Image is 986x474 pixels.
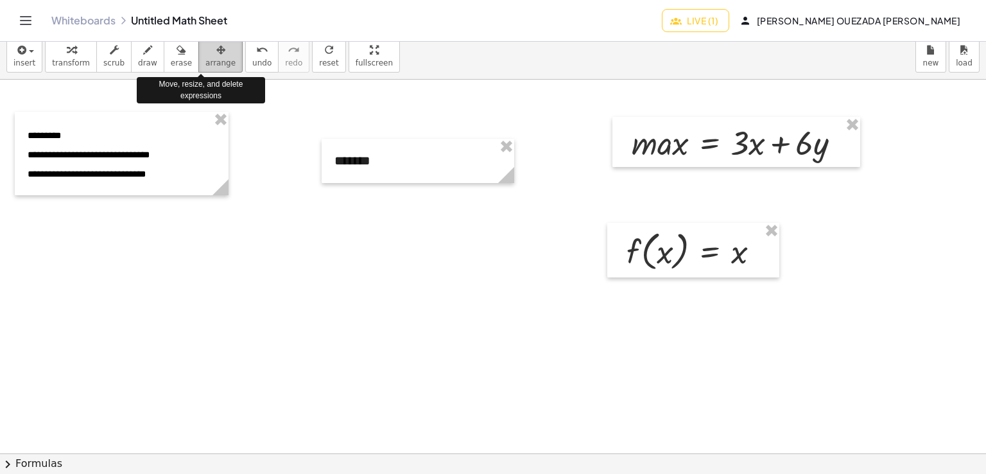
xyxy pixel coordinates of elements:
i: refresh [323,42,335,58]
span: reset [319,58,338,67]
span: arrange [205,58,236,67]
button: undoundo [245,38,279,73]
span: undo [252,58,272,67]
i: undo [256,42,268,58]
button: Live (1) [662,9,729,32]
button: arrange [198,38,243,73]
button: insert [6,38,42,73]
button: load [949,38,980,73]
span: redo [285,58,302,67]
span: insert [13,58,35,67]
a: Whiteboards [51,14,116,27]
span: fullscreen [356,58,393,67]
span: [PERSON_NAME] Ouezada [PERSON_NAME] [742,15,960,26]
span: transform [52,58,90,67]
span: scrub [103,58,125,67]
span: draw [138,58,157,67]
button: fullscreen [349,38,400,73]
span: load [956,58,973,67]
button: refreshreset [312,38,345,73]
span: erase [171,58,192,67]
span: new [923,58,939,67]
button: scrub [96,38,132,73]
span: Live (1) [673,15,718,26]
button: draw [131,38,164,73]
button: [PERSON_NAME] Ouezada [PERSON_NAME] [732,9,971,32]
button: redoredo [278,38,309,73]
button: erase [164,38,199,73]
button: transform [45,38,97,73]
div: Move, resize, and delete expressions [137,77,265,103]
button: Toggle navigation [15,10,36,31]
i: redo [288,42,300,58]
button: new [915,38,946,73]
